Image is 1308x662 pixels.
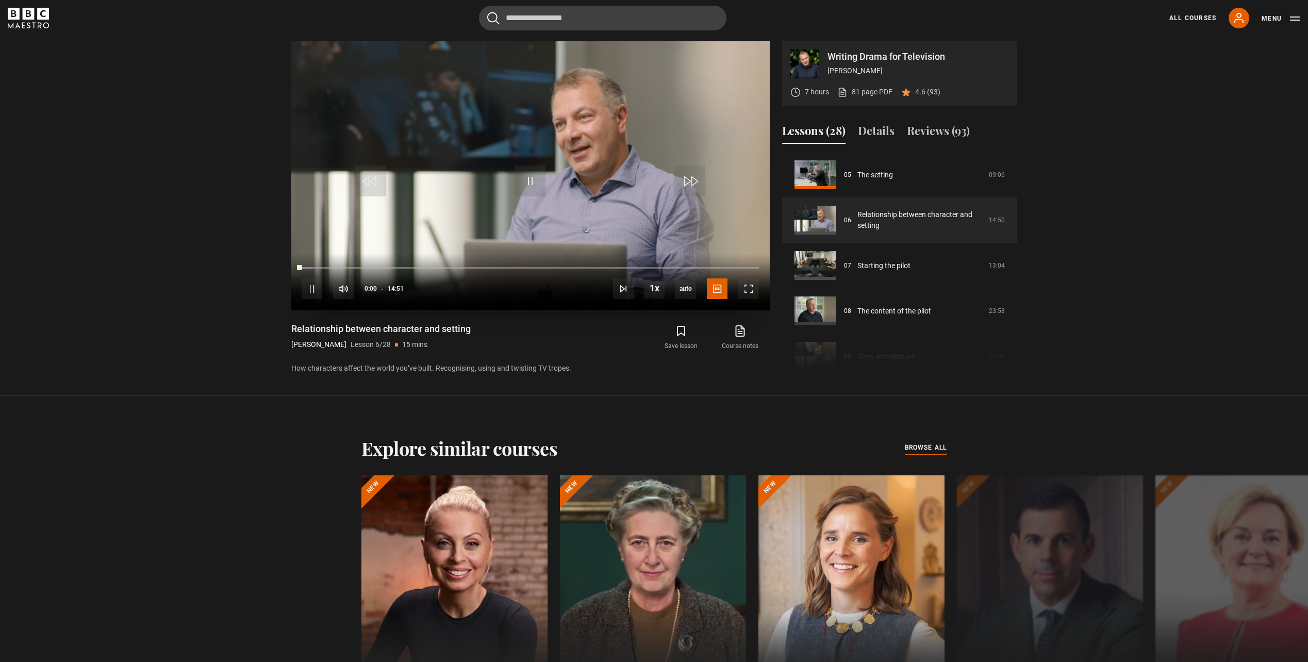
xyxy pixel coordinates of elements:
svg: BBC Maestro [8,8,49,28]
span: 14:51 [388,279,404,298]
a: The setting [857,170,893,180]
input: Search [479,6,726,30]
p: How characters affect the world you’ve built. Recognising, using and twisting TV tropes. [291,363,770,374]
button: Mute [333,278,354,299]
button: Submit the search query [487,12,500,25]
div: Progress Bar [302,267,758,269]
a: Course notes [710,323,769,353]
button: Fullscreen [738,278,759,299]
a: 81 page PDF [837,87,892,97]
p: 7 hours [805,87,829,97]
p: 4.6 (93) [915,87,940,97]
button: Pause [302,278,322,299]
video-js: Video Player [291,41,770,310]
span: 0:00 [365,279,377,298]
a: Starting the pilot [857,260,910,271]
button: Details [858,122,895,144]
p: [PERSON_NAME] [291,339,346,350]
p: 15 mins [402,339,427,350]
div: Current quality: 720p [675,278,696,299]
span: - [381,285,384,292]
p: Lesson 6/28 [351,339,391,350]
button: Lessons (28) [782,122,846,144]
a: The content of the pilot [857,306,931,317]
span: browse all [905,442,947,453]
p: [PERSON_NAME] [827,65,1009,76]
p: Writing Drama for Television [827,52,1009,61]
button: Save lesson [652,323,710,353]
a: Relationship between character and setting [857,209,983,231]
span: auto [675,278,696,299]
button: Playback Rate [644,278,665,299]
a: browse all [905,442,947,454]
button: Next Lesson [613,278,634,299]
h1: Relationship between character and setting [291,323,471,335]
button: Reviews (93) [907,122,970,144]
button: Toggle navigation [1262,13,1300,24]
button: Captions [707,278,727,299]
a: All Courses [1169,13,1216,23]
h2: Explore similar courses [361,437,558,459]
